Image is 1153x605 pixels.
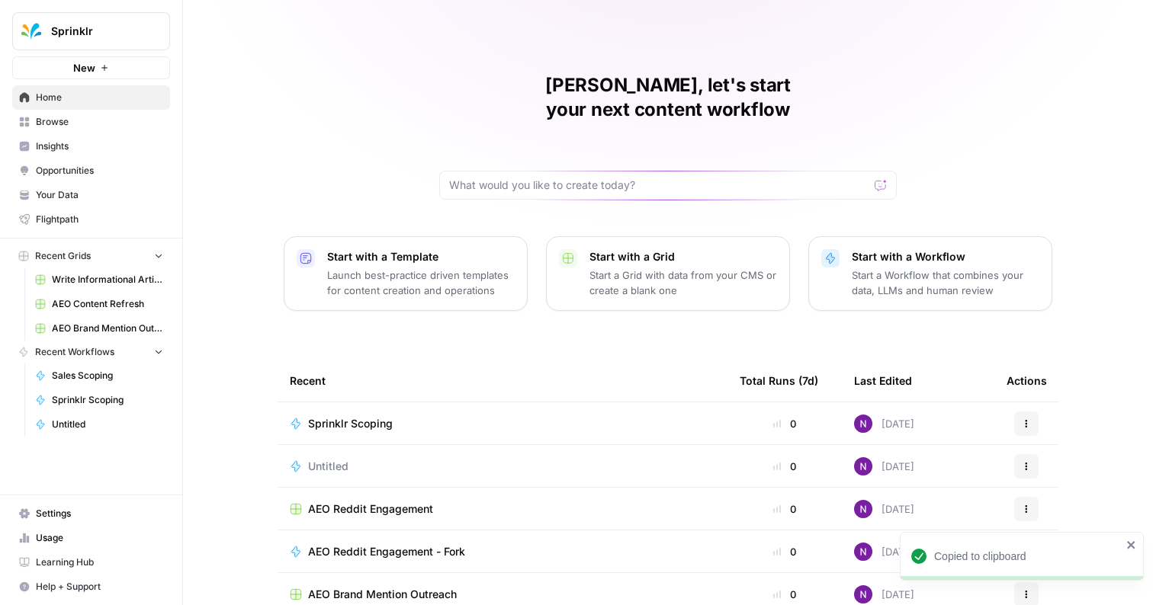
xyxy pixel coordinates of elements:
p: Start a Grid with data from your CMS or create a blank one [589,267,777,298]
a: AEO Reddit Engagement [290,501,715,517]
p: Start with a Grid [589,249,777,264]
span: AEO Content Refresh [52,297,163,311]
button: Start with a GridStart a Grid with data from your CMS or create a blank one [546,236,790,311]
span: Usage [36,531,163,545]
button: Help + Support [12,575,170,599]
span: AEO Reddit Engagement [308,501,433,517]
img: kedmmdess6i2jj5txyq6cw0yj4oc [854,543,872,561]
span: AEO Brand Mention Outreach [308,587,457,602]
div: Actions [1007,360,1047,402]
span: Help + Support [36,580,163,594]
a: AEO Brand Mention Outreach [290,587,715,602]
div: Copied to clipboard [934,549,1122,564]
p: Start with a Workflow [852,249,1039,264]
span: Browse [36,115,163,129]
a: Settings [12,501,170,526]
button: New [12,56,170,79]
div: Total Runs (7d) [740,360,818,402]
div: 0 [740,416,830,431]
span: Learning Hub [36,555,163,569]
button: Workspace: Sprinklr [12,12,170,50]
a: Untitled [290,459,715,474]
div: [DATE] [854,585,914,603]
h1: [PERSON_NAME], let's start your next content workflow [439,73,897,122]
div: [DATE] [854,500,914,518]
span: Opportunities [36,164,163,178]
a: Opportunities [12,158,170,183]
div: [DATE] [854,457,914,475]
span: AEO Reddit Engagement - Fork [308,544,465,559]
a: Learning Hub [12,550,170,575]
a: AEO Reddit Engagement - Fork [290,544,715,559]
span: Sprinklr Scoping [308,416,393,431]
span: Recent Workflows [35,345,114,359]
a: Usage [12,526,170,550]
a: Your Data [12,183,170,207]
div: 0 [740,501,830,517]
div: [DATE] [854,415,914,433]
span: New [73,60,95,75]
span: Sprinklr Scoping [52,393,163,407]
input: What would you like to create today? [449,178,869,193]
span: Insights [36,139,163,153]
a: Untitled [28,412,170,437]
a: Write Informational Article (1) [28,267,170,292]
span: Your Data [36,188,163,202]
a: Sprinklr Scoping [290,416,715,431]
div: Recent [290,360,715,402]
p: Launch best-practice driven templates for content creation and operations [327,267,515,298]
div: 0 [740,544,830,559]
span: AEO Brand Mention Outreach [52,322,163,335]
div: 0 [740,587,830,602]
button: Start with a WorkflowStart a Workflow that combines your data, LLMs and human review [808,236,1052,311]
div: Last Edited [854,360,912,402]
img: kedmmdess6i2jj5txyq6cw0yj4oc [854,585,872,603]
p: Start a Workflow that combines your data, LLMs and human review [852,267,1039,298]
a: Sprinklr Scoping [28,388,170,412]
span: Untitled [308,459,348,474]
img: kedmmdess6i2jj5txyq6cw0yj4oc [854,457,872,475]
span: Write Informational Article (1) [52,273,163,286]
img: Sprinklr Logo [18,18,45,45]
span: Untitled [52,418,163,431]
a: AEO Content Refresh [28,292,170,316]
span: Sprinklr [51,24,143,39]
a: Sales Scoping [28,363,170,388]
span: Home [36,91,163,104]
span: Recent Grids [35,249,91,263]
a: Insights [12,134,170,158]
span: Sales Scoping [52,369,163,383]
button: close [1126,539,1137,551]
img: kedmmdess6i2jj5txyq6cw0yj4oc [854,500,872,518]
button: Recent Grids [12,245,170,267]
img: kedmmdess6i2jj5txyq6cw0yj4oc [854,415,872,433]
a: Browse [12,110,170,134]
a: Flightpath [12,207,170,232]
a: Home [12,85,170,110]
p: Start with a Template [327,249,515,264]
button: Start with a TemplateLaunch best-practice driven templates for content creation and operations [284,236,528,311]
button: Recent Workflows [12,341,170,363]
span: Settings [36,507,163,520]
a: AEO Brand Mention Outreach [28,316,170,341]
div: 0 [740,459,830,474]
div: [DATE] [854,543,914,561]
span: Flightpath [36,213,163,226]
